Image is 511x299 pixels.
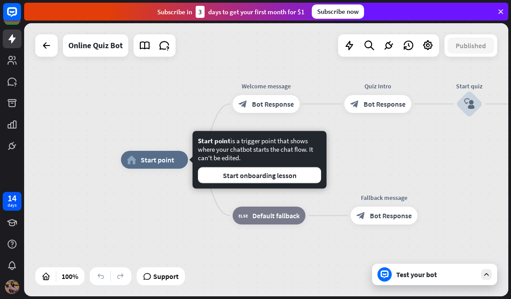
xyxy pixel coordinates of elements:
[153,269,179,283] span: Support
[7,4,34,30] button: Open LiveChat chat widget
[196,6,205,18] div: 3
[198,137,230,145] span: Start point
[127,155,136,164] i: home_2
[443,82,496,91] div: Start quiz
[226,82,306,91] div: Welcome message
[364,100,406,108] span: Bot Response
[396,270,477,279] div: Test your bot
[370,211,412,220] span: Bot Response
[356,211,365,220] i: block_bot_response
[198,137,321,183] div: is a trigger point that shows where your chatbot starts the chat flow. It can't be edited.
[157,6,305,18] div: Subscribe in days to get your first month for $1
[141,155,174,164] span: Start point
[198,167,321,183] button: Start onboarding lesson
[338,82,418,91] div: Quiz Intro
[8,194,17,202] div: 14
[59,269,81,283] div: 100%
[312,4,364,19] div: Subscribe now
[3,192,21,211] a: 14 days
[239,211,248,220] i: block_fallback
[252,211,300,220] span: Default fallback
[350,100,359,108] i: block_bot_response
[464,99,475,109] i: block_user_input
[239,100,247,108] i: block_bot_response
[8,202,17,208] div: days
[252,100,294,108] span: Bot Response
[448,37,494,54] button: Published
[344,193,424,202] div: Fallback message
[68,34,123,57] div: Online Quiz Bot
